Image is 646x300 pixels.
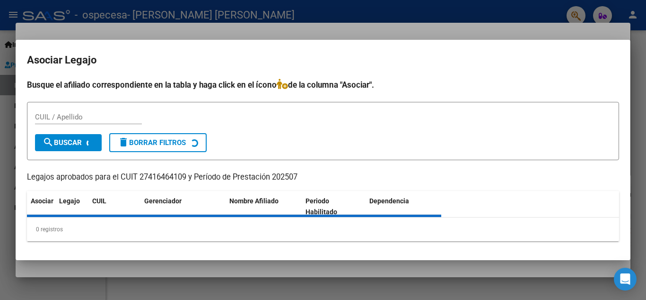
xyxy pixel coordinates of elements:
h2: Asociar Legajo [27,51,619,69]
span: Asociar [31,197,53,205]
span: Periodo Habilitado [306,197,337,216]
h4: Busque el afiliado correspondiente en la tabla y haga click en el ícono de la columna "Asociar". [27,79,619,91]
span: Legajo [59,197,80,205]
datatable-header-cell: Dependencia [366,191,442,222]
span: Dependencia [369,197,409,205]
div: 0 registros [27,218,619,241]
span: Borrar Filtros [118,138,186,147]
p: Legajos aprobados para el CUIT 27416464109 y Período de Prestación 202507 [27,172,619,183]
datatable-header-cell: Legajo [55,191,88,222]
button: Buscar [35,134,102,151]
datatable-header-cell: Periodo Habilitado [302,191,366,222]
span: CUIL [92,197,106,205]
span: Buscar [43,138,82,147]
mat-icon: delete [118,136,129,148]
button: Borrar Filtros [109,133,207,152]
datatable-header-cell: CUIL [88,191,140,222]
datatable-header-cell: Asociar [27,191,55,222]
span: Nombre Afiliado [229,197,279,205]
datatable-header-cell: Gerenciador [140,191,226,222]
div: Open Intercom Messenger [614,268,637,291]
datatable-header-cell: Nombre Afiliado [226,191,302,222]
span: Gerenciador [144,197,182,205]
mat-icon: search [43,136,54,148]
